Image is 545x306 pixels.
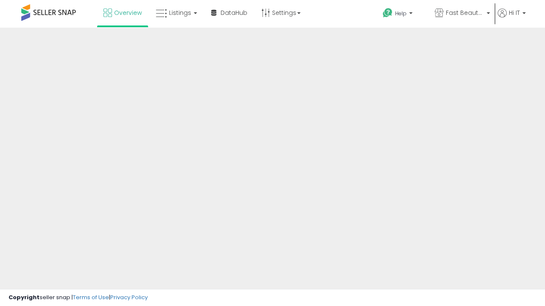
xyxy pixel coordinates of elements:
[376,1,427,28] a: Help
[498,8,526,28] a: Hi IT
[9,293,40,301] strong: Copyright
[9,294,148,302] div: seller snap | |
[73,293,109,301] a: Terms of Use
[382,8,393,18] i: Get Help
[395,10,407,17] span: Help
[221,8,247,17] span: DataHub
[446,8,484,17] span: Fast Beauty ([GEOGRAPHIC_DATA])
[114,8,142,17] span: Overview
[509,8,520,17] span: Hi IT
[110,293,148,301] a: Privacy Policy
[169,8,191,17] span: Listings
